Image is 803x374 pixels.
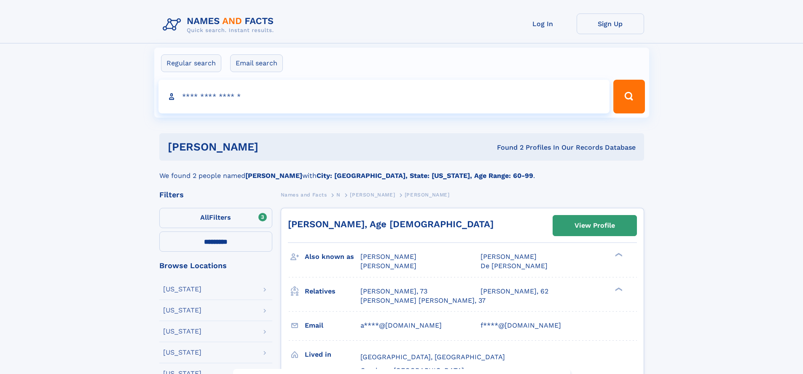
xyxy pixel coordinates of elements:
h3: Email [305,318,360,333]
label: Filters [159,208,272,228]
div: View Profile [575,216,615,235]
b: City: [GEOGRAPHIC_DATA], State: [US_STATE], Age Range: 60-99 [317,172,533,180]
a: [PERSON_NAME] [350,189,395,200]
label: Regular search [161,54,221,72]
h3: Also known as [305,250,360,264]
div: [US_STATE] [163,349,201,356]
div: [US_STATE] [163,307,201,314]
div: Found 2 Profiles In Our Records Database [378,143,636,152]
span: [PERSON_NAME] [350,192,395,198]
div: We found 2 people named with . [159,161,644,181]
label: Email search [230,54,283,72]
a: [PERSON_NAME], 62 [481,287,548,296]
a: N [336,189,341,200]
div: [US_STATE] [163,286,201,293]
div: Filters [159,191,272,199]
h1: [PERSON_NAME] [168,142,378,152]
span: [GEOGRAPHIC_DATA], [GEOGRAPHIC_DATA] [360,353,505,361]
span: [PERSON_NAME] [481,253,537,261]
div: ❯ [613,252,623,258]
h3: Lived in [305,347,360,362]
span: [PERSON_NAME] [405,192,450,198]
div: [US_STATE] [163,328,201,335]
a: Sign Up [577,13,644,34]
span: [PERSON_NAME] [360,262,416,270]
button: Search Button [613,80,645,113]
div: Browse Locations [159,262,272,269]
span: N [336,192,341,198]
a: [PERSON_NAME] [PERSON_NAME], 37 [360,296,486,305]
span: [PERSON_NAME] [360,253,416,261]
a: [PERSON_NAME], 73 [360,287,427,296]
span: De [PERSON_NAME] [481,262,548,270]
div: ❯ [613,286,623,292]
a: Names and Facts [281,189,327,200]
img: Logo Names and Facts [159,13,281,36]
a: Log In [509,13,577,34]
a: [PERSON_NAME], Age [DEMOGRAPHIC_DATA] [288,219,494,229]
b: [PERSON_NAME] [245,172,302,180]
h3: Relatives [305,284,360,299]
a: View Profile [553,215,636,236]
span: All [200,213,209,221]
input: search input [158,80,610,113]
